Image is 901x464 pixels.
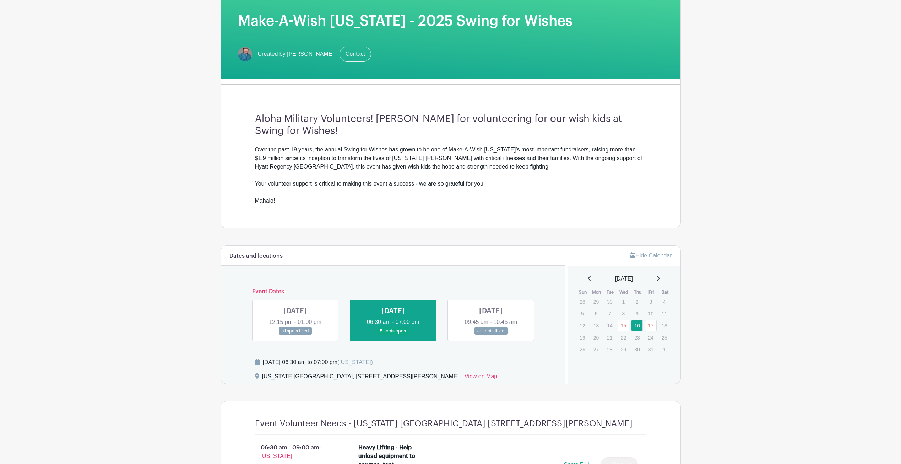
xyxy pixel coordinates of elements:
p: 21 [604,332,615,343]
div: [US_STATE][GEOGRAPHIC_DATA], [STREET_ADDRESS][PERSON_NAME] [262,372,459,384]
a: 16 [631,320,643,331]
p: 20 [590,332,602,343]
p: 22 [618,332,629,343]
span: Created by [PERSON_NAME] [258,50,334,58]
p: 29 [618,344,629,355]
th: Sat [658,289,672,296]
p: 30 [604,296,615,307]
h6: Event Dates [246,288,540,295]
p: 10 [645,308,657,319]
h1: Make-A-Wish [US_STATE] - 2025 Swing for Wishes [238,12,663,30]
p: 12 [576,320,588,331]
a: View on Map [465,372,497,384]
div: Over the past 19 years, the annual Swing for Wishes has grown to be one of Make-A-Wish [US_STATE]... [255,145,646,205]
h6: Dates and locations [229,253,283,260]
p: 1 [618,296,629,307]
a: Hide Calendar [630,252,672,258]
p: 28 [604,344,615,355]
p: 14 [604,320,615,331]
th: Thu [631,289,645,296]
p: 29 [590,296,602,307]
p: 31 [645,344,657,355]
img: will_phelps-312x214.jpg [238,47,252,61]
p: 9 [631,308,643,319]
th: Wed [617,289,631,296]
p: 26 [576,344,588,355]
p: 7 [604,308,615,319]
p: 3 [645,296,657,307]
th: Mon [590,289,604,296]
p: 8 [618,308,629,319]
p: 6 [590,308,602,319]
span: ([US_STATE]) [337,359,373,365]
h3: Aloha Military Volunteers! [PERSON_NAME] for volunteering for our wish kids at Swing for Wishes! [255,113,646,137]
p: 19 [576,332,588,343]
th: Sun [576,289,590,296]
p: 27 [590,344,602,355]
h4: Event Volunteer Needs - [US_STATE] [GEOGRAPHIC_DATA] [STREET_ADDRESS][PERSON_NAME] [255,418,633,429]
p: 25 [658,332,670,343]
p: 13 [590,320,602,331]
span: [DATE] [615,274,633,283]
p: 5 [576,308,588,319]
p: 18 [658,320,670,331]
p: 23 [631,332,643,343]
a: 17 [645,320,657,331]
p: 4 [658,296,670,307]
a: Contact [340,47,371,62]
p: 06:30 am - 09:00 am [244,441,347,463]
p: 11 [658,308,670,319]
p: 24 [645,332,657,343]
a: 15 [618,320,629,331]
p: 2 [631,296,643,307]
div: [DATE] 06:30 am to 07:00 pm [263,358,373,367]
p: 28 [576,296,588,307]
th: Fri [645,289,658,296]
p: 1 [658,344,670,355]
p: 30 [631,344,643,355]
th: Tue [603,289,617,296]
